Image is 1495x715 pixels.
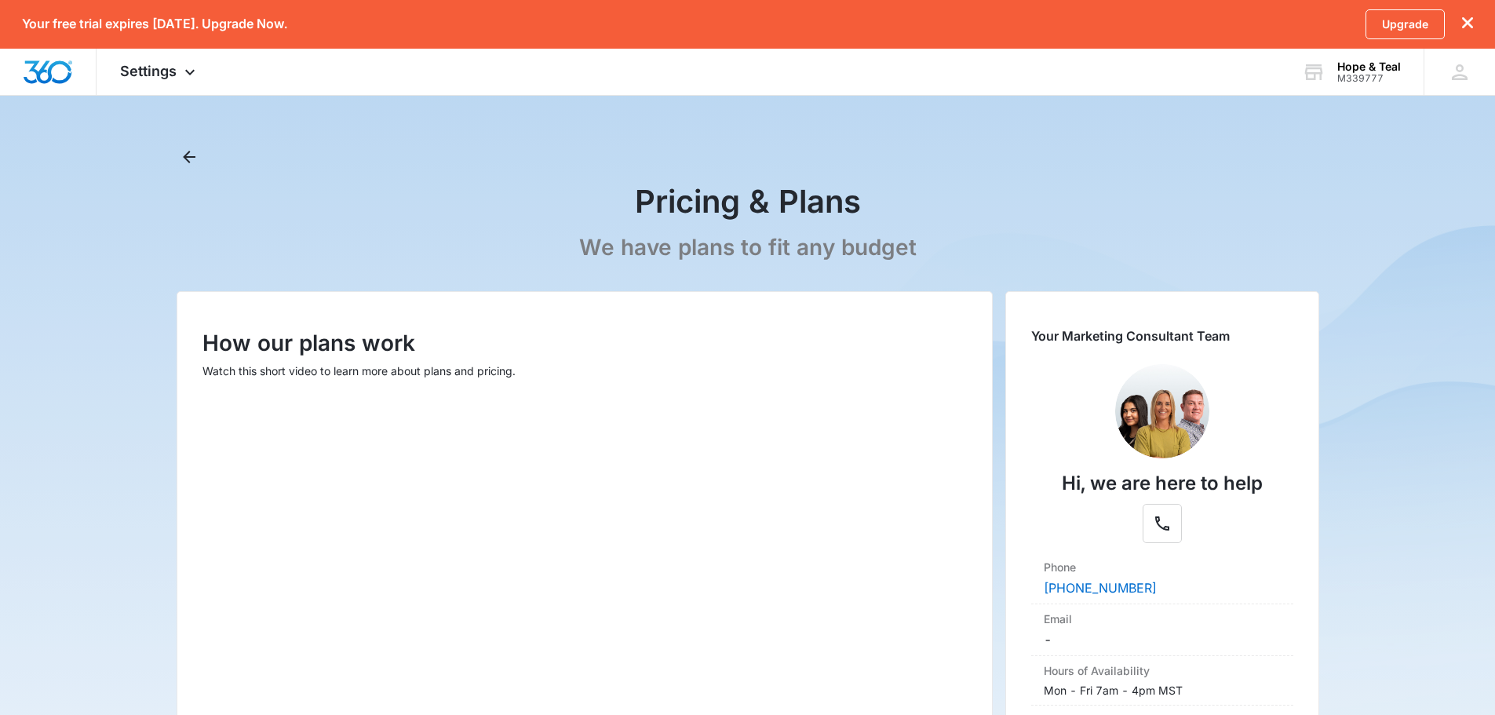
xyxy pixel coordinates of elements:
dd: - [1044,630,1281,649]
div: Settings [97,49,223,95]
button: dismiss this dialog [1462,16,1473,31]
a: [PHONE_NUMBER] [1044,580,1157,596]
dt: Phone [1044,559,1281,575]
dt: Email [1044,611,1281,627]
span: Settings [120,63,177,79]
p: Hi, we are here to help [1062,469,1263,498]
button: Phone [1143,504,1182,543]
dt: Hours of Availability [1044,662,1281,679]
p: Your Marketing Consultant Team [1031,326,1293,345]
p: Your free trial expires [DATE]. Upgrade Now. [22,16,287,31]
p: Watch this short video to learn more about plans and pricing. [202,363,967,379]
div: account id [1337,73,1401,84]
div: account name [1337,60,1401,73]
div: Email- [1031,604,1293,656]
h1: Pricing & Plans [635,182,861,221]
div: Phone[PHONE_NUMBER] [1031,553,1293,604]
a: Upgrade [1366,9,1445,39]
button: Back [177,144,202,170]
p: We have plans to fit any budget [579,234,917,261]
p: How our plans work [202,326,967,359]
div: Hours of AvailabilityMon - Fri 7am - 4pm MST [1031,656,1293,706]
p: Mon - Fri 7am - 4pm MST [1044,682,1183,699]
